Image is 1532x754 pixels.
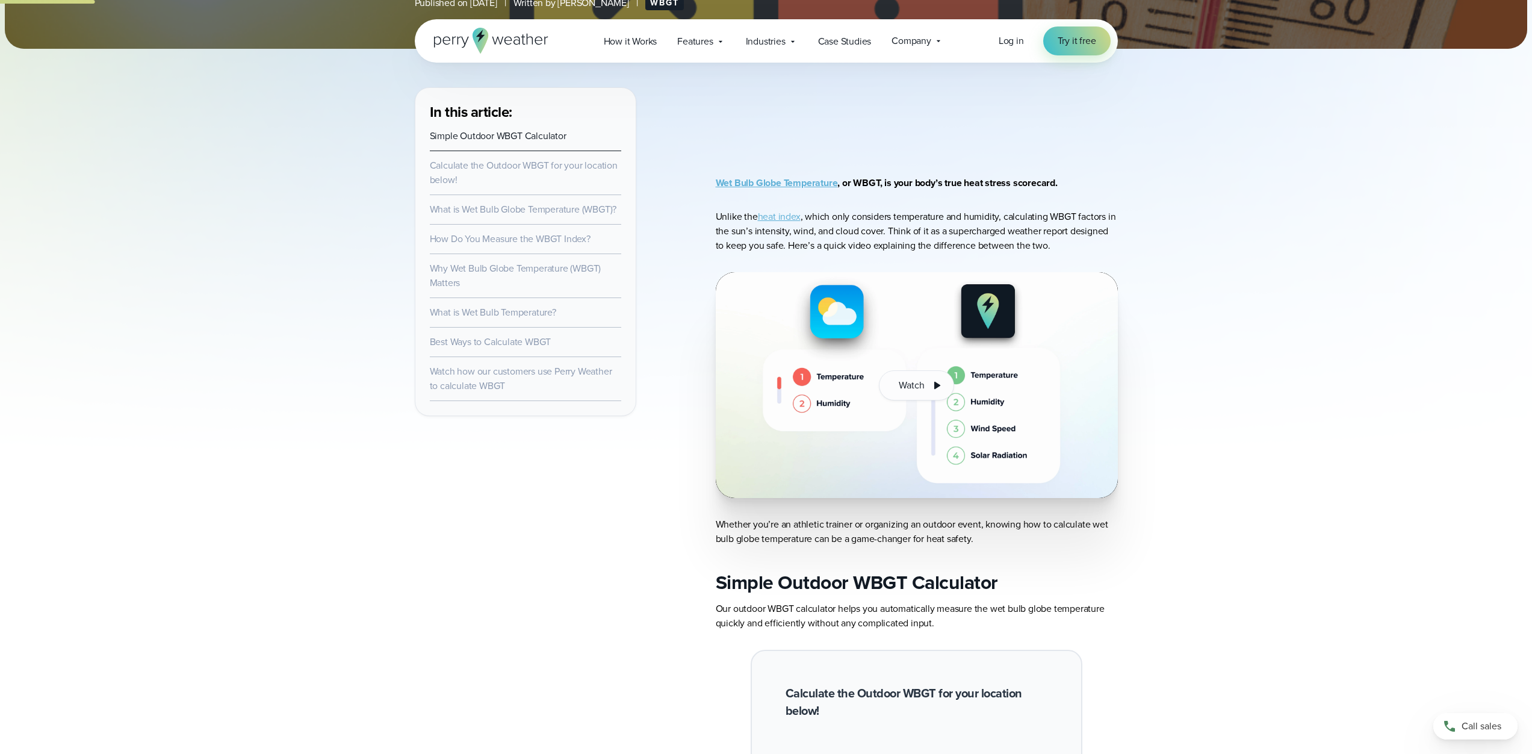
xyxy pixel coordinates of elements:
a: Case Studies [808,29,882,54]
span: Call sales [1462,719,1501,734]
a: Wet Bulb Globe Temperature [716,176,838,190]
a: Call sales [1433,713,1518,740]
a: Calculate the Outdoor WBGT for your location below! [430,158,618,187]
p: Our outdoor WBGT calculator helps you automatically measure the wet bulb globe temperature quickl... [716,602,1118,631]
a: What is Wet Bulb Temperature? [430,305,556,319]
span: Watch [899,378,924,393]
span: Features [677,34,713,49]
a: How it Works [594,29,668,54]
span: Company [892,34,931,48]
a: Watch how our customers use Perry Weather to calculate WBGT [430,364,612,393]
p: Unlike the , which only considers temperature and humidity, calculating WBGT factors in the sun’s... [716,210,1118,253]
a: What is Wet Bulb Globe Temperature (WBGT)? [430,202,617,216]
span: Case Studies [818,34,872,49]
button: Watch [879,370,954,400]
iframe: WBGT Explained: Listen as we break down all you need to know about WBGT Video [751,87,1082,137]
p: Whether you’re an athletic trainer or organizing an outdoor event, knowing how to calculate wet b... [716,517,1118,546]
h2: Simple Outdoor WBGT Calculator [716,570,1118,594]
a: heat index [758,210,801,223]
a: Simple Outdoor WBGT Calculator [430,129,566,143]
span: Try it free [1058,34,1096,48]
a: How Do You Measure the WBGT Index? [430,232,591,246]
h2: Calculate the Outdoor WBGT for your location below! [786,685,1047,720]
h3: In this article: [430,102,621,122]
a: Best Ways to Calculate WBGT [430,335,551,349]
span: How it Works [604,34,657,49]
a: Why Wet Bulb Globe Temperature (WBGT) Matters [430,261,601,290]
strong: , or WBGT, is your body’s true heat stress scorecard. [716,176,1058,190]
a: Log in [999,34,1024,48]
a: Try it free [1043,26,1111,55]
span: Industries [746,34,786,49]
